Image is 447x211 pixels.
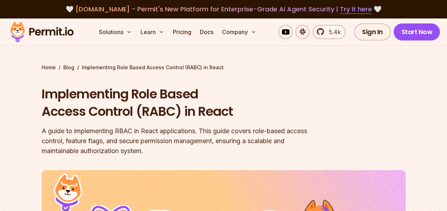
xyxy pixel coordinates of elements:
[42,85,315,120] h1: Implementing Role Based Access Control (RABC) in React
[325,28,341,36] span: 5.4k
[17,4,430,14] div: 🤍 🤍
[42,64,406,71] div: / /
[197,25,216,39] a: Docs
[7,20,77,44] img: Permit logo
[96,25,135,39] button: Solutions
[219,25,259,39] button: Company
[138,25,167,39] button: Learn
[170,25,194,39] a: Pricing
[354,23,391,40] a: Sign In
[42,64,56,71] a: Home
[394,23,440,40] a: Start Now
[42,126,315,156] div: A guide to implementing RBAC in React applications. This guide covers role-based access control, ...
[313,25,346,39] a: 5.4k
[75,5,372,13] span: [DOMAIN_NAME] - Permit's New Platform for Enterprise-Grade AI Agent Security |
[340,5,372,14] a: Try it here
[63,64,74,71] a: Blog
